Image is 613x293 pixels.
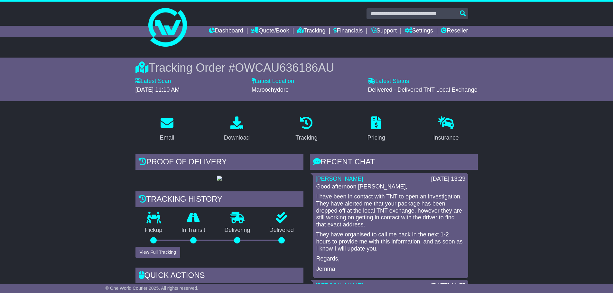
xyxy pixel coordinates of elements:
[252,87,289,93] span: Maroochydore
[135,191,303,209] div: Tracking history
[405,26,433,37] a: Settings
[368,78,409,85] label: Latest Status
[363,114,389,144] a: Pricing
[316,183,465,190] p: Good afternoon [PERSON_NAME],
[135,87,180,93] span: [DATE] 11:10 AM
[429,114,463,144] a: Insurance
[316,282,363,289] a: [PERSON_NAME]
[260,227,303,234] p: Delivered
[135,268,303,285] div: Quick Actions
[160,133,174,142] div: Email
[431,282,466,289] div: [DATE] 11:57
[431,176,466,183] div: [DATE] 13:29
[371,26,397,37] a: Support
[106,286,199,291] span: © One World Courier 2025. All rights reserved.
[316,255,465,262] p: Regards,
[155,114,178,144] a: Email
[172,227,215,234] p: In Transit
[333,26,363,37] a: Financials
[135,78,171,85] label: Latest Scan
[209,26,243,37] a: Dashboard
[135,61,478,75] div: Tracking Order #
[135,247,180,258] button: View Full Tracking
[215,227,260,234] p: Delivering
[217,176,222,181] img: GetPodImage
[135,227,172,234] p: Pickup
[220,114,254,144] a: Download
[316,176,363,182] a: [PERSON_NAME]
[316,266,465,273] p: Jemma
[291,114,321,144] a: Tracking
[310,154,478,171] div: RECENT CHAT
[135,154,303,171] div: Proof of Delivery
[316,231,465,252] p: They have organised to call me back in the next 1-2 hours to provide me with this information, an...
[433,133,459,142] div: Insurance
[295,133,317,142] div: Tracking
[252,78,294,85] label: Latest Location
[235,61,334,74] span: OWCAU636186AU
[441,26,468,37] a: Reseller
[316,193,465,228] p: I have been in contact with TNT to open an investigation. They have alerted me that your package ...
[297,26,325,37] a: Tracking
[251,26,289,37] a: Quote/Book
[224,133,250,142] div: Download
[368,87,478,93] span: Delivered - Delivered TNT Local Exchange
[367,133,385,142] div: Pricing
